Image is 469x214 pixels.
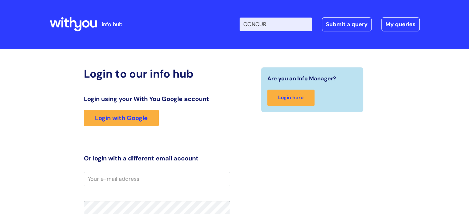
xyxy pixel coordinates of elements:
h2: Login to our info hub [84,67,230,80]
a: Submit a query [322,17,372,31]
input: Your e-mail address [84,172,230,186]
a: Login here [267,90,315,106]
a: Login with Google [84,110,159,126]
h3: Login using your With You Google account [84,95,230,103]
p: info hub [102,19,122,29]
a: My queries [381,17,420,31]
span: Are you an Info Manager? [267,74,336,83]
h3: Or login with a different email account [84,155,230,162]
input: Search [240,18,312,31]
